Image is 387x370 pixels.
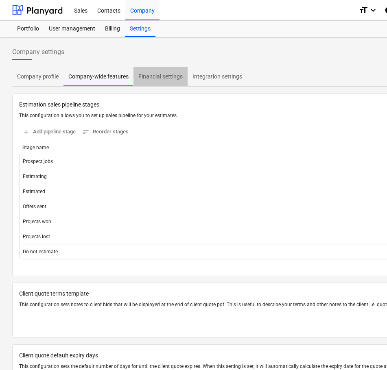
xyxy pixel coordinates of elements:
[79,126,132,138] button: Reorder stages
[23,249,58,255] div: Do not estimate
[12,47,64,57] span: Company settings
[138,72,183,81] p: Financial settings
[22,127,76,137] span: Add pipeline stage
[22,128,30,136] span: add
[12,21,44,37] a: Portfolio
[17,72,59,81] p: Company profile
[359,5,368,15] i: format_size
[23,189,45,194] div: Estimated
[23,234,50,239] div: Projects lost
[23,159,53,164] div: Prospect jobs
[68,72,129,81] p: Company-wide features
[23,204,46,209] div: Offers sent
[192,72,242,81] p: Integration settings
[100,21,125,37] a: Billing
[23,174,47,179] div: Estimating
[19,126,79,138] button: Add pipeline stage
[368,5,378,15] i: keyboard_arrow_down
[125,21,155,37] a: Settings
[44,21,100,37] a: User management
[82,128,90,136] span: sort
[346,331,387,370] iframe: Chat Widget
[23,219,51,224] div: Projects won
[82,127,129,137] span: Reorder stages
